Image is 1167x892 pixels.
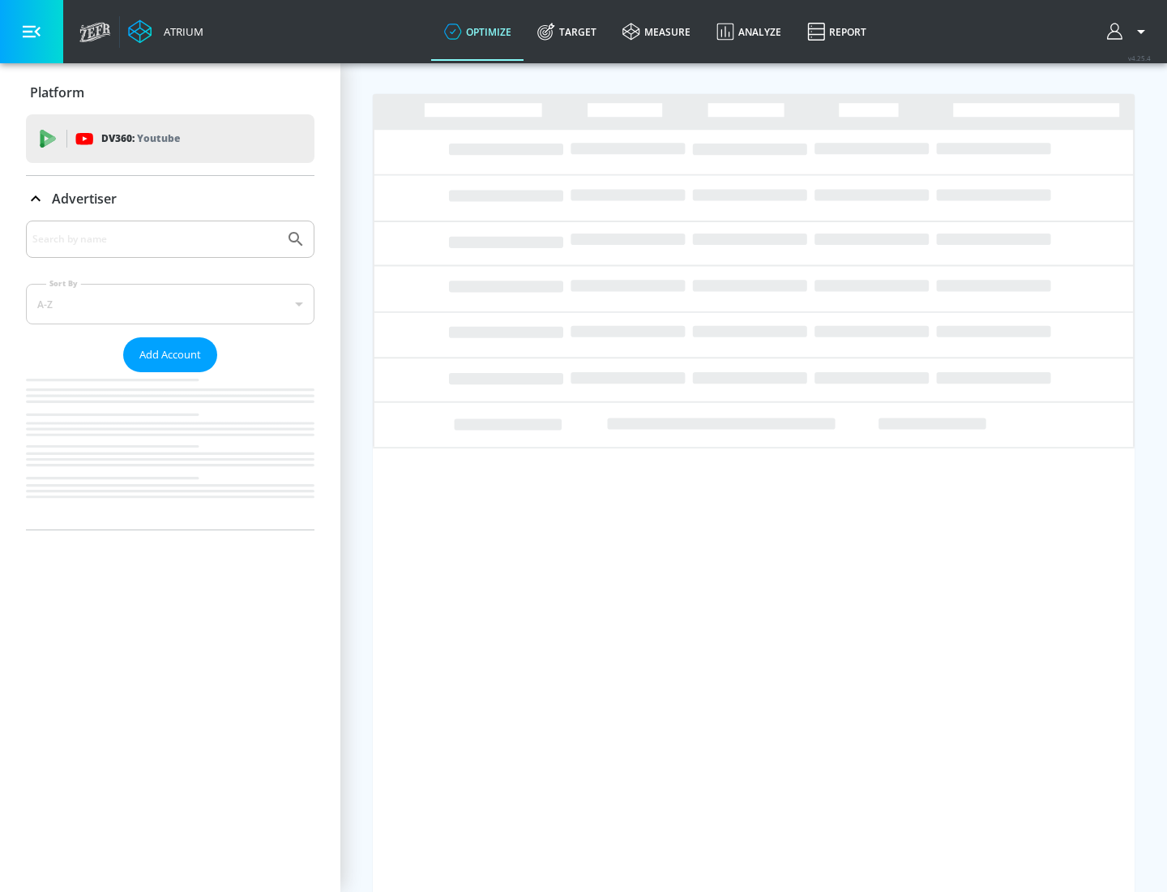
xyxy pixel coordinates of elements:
div: Advertiser [26,221,314,530]
input: Search by name [32,229,278,250]
p: Platform [30,84,84,101]
p: Youtube [137,130,180,147]
button: Add Account [123,337,217,372]
a: Target [524,2,609,61]
span: v 4.25.4 [1128,54,1151,62]
a: Analyze [703,2,794,61]
p: DV360: [101,130,180,148]
span: Add Account [139,345,201,364]
nav: list of Advertiser [26,372,314,530]
a: Atrium [128,19,203,44]
div: Advertiser [26,176,314,221]
a: optimize [431,2,524,61]
a: Report [794,2,879,61]
div: Atrium [157,24,203,39]
p: Advertiser [52,190,117,208]
div: A-Z [26,284,314,324]
label: Sort By [46,278,81,289]
div: Platform [26,70,314,115]
a: measure [609,2,703,61]
div: DV360: Youtube [26,114,314,163]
